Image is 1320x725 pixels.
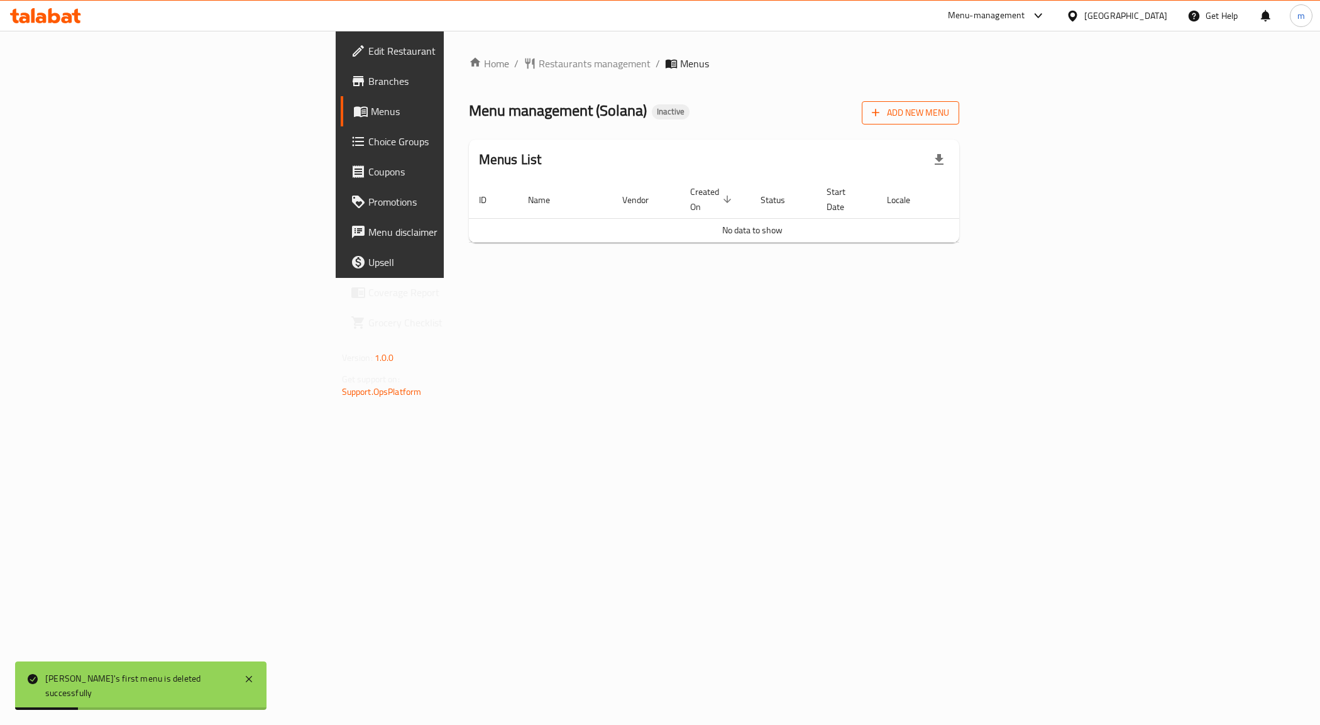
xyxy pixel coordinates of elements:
span: Get support on: [342,371,400,387]
a: Coupons [341,157,556,187]
span: Upsell [368,255,546,270]
span: Status [761,192,801,208]
div: Export file [924,145,954,175]
span: 1.0.0 [375,350,394,366]
span: Add New Menu [872,105,949,121]
a: Menus [341,96,556,126]
span: No data to show [722,222,783,238]
span: Coupons [368,164,546,179]
div: [PERSON_NAME]'s first menu is deleted successfully [45,672,231,700]
span: Coverage Report [368,285,546,300]
div: [GEOGRAPHIC_DATA] [1084,9,1167,23]
span: Restaurants management [539,56,651,71]
a: Menu disclaimer [341,217,556,247]
a: Restaurants management [524,56,651,71]
span: Vendor [622,192,665,208]
div: Menu-management [948,8,1025,23]
nav: breadcrumb [469,56,960,71]
span: ID [479,192,503,208]
span: Menus [680,56,709,71]
span: Inactive [652,106,690,117]
a: Choice Groups [341,126,556,157]
th: Actions [942,180,1036,219]
a: Coverage Report [341,277,556,307]
span: Promotions [368,194,546,209]
div: Inactive [652,104,690,119]
span: Choice Groups [368,134,546,149]
h2: Menus List [479,150,542,169]
button: Add New Menu [862,101,959,125]
a: Promotions [341,187,556,217]
span: Start Date [827,184,862,214]
a: Branches [341,66,556,96]
a: Upsell [341,247,556,277]
span: Menus [371,104,546,119]
span: Menu disclaimer [368,224,546,240]
span: Name [528,192,566,208]
a: Support.OpsPlatform [342,384,422,400]
li: / [656,56,660,71]
span: Branches [368,74,546,89]
span: Edit Restaurant [368,43,546,58]
span: Locale [887,192,927,208]
span: Grocery Checklist [368,315,546,330]
span: Menu management ( Solana ) [469,96,647,125]
a: Edit Restaurant [341,36,556,66]
table: enhanced table [469,180,1036,243]
span: Version: [342,350,373,366]
span: Created On [690,184,735,214]
span: m [1297,9,1305,23]
a: Grocery Checklist [341,307,556,338]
